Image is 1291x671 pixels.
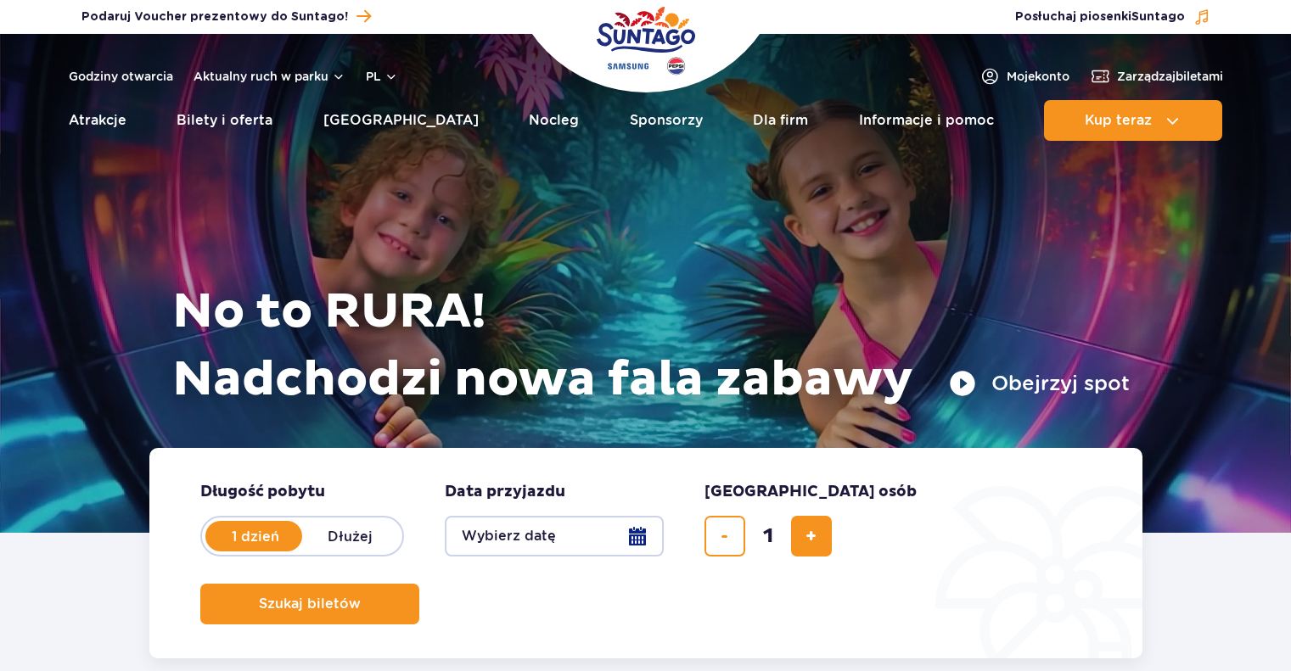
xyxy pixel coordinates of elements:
a: Dla firm [753,100,808,141]
label: 1 dzień [207,518,304,554]
a: Zarządzajbiletami [1090,66,1223,87]
form: Planowanie wizyty w Park of Poland [149,448,1142,658]
a: Mojekonto [979,66,1069,87]
button: Kup teraz [1044,100,1222,141]
a: Nocleg [529,100,579,141]
a: Atrakcje [69,100,126,141]
button: Wybierz datę [445,516,664,556]
button: Obejrzyj spot [949,370,1130,397]
button: Aktualny ruch w parku [194,70,345,83]
a: Godziny otwarcia [69,68,173,85]
span: Posłuchaj piosenki [1015,8,1185,25]
button: Szukaj biletów [200,584,419,624]
span: Szukaj biletów [259,596,361,612]
span: Suntago [1131,11,1185,23]
span: Podaruj Voucher prezentowy do Suntago! [81,8,348,25]
span: [GEOGRAPHIC_DATA] osób [704,482,917,502]
button: dodaj bilet [791,516,832,556]
a: Bilety i oferta [177,100,272,141]
span: Data przyjazdu [445,482,565,502]
input: liczba biletów [748,516,789,556]
label: Dłużej [302,518,399,554]
button: usuń bilet [704,516,745,556]
h1: No to RURA! Nadchodzi nowa fala zabawy [172,278,1130,414]
a: Informacje i pomoc [859,100,994,141]
span: Długość pobytu [200,482,325,502]
button: Posłuchaj piosenkiSuntago [1015,8,1210,25]
button: pl [366,68,398,85]
a: Podaruj Voucher prezentowy do Suntago! [81,5,371,28]
span: Zarządzaj biletami [1117,68,1223,85]
a: Sponsorzy [630,100,703,141]
a: [GEOGRAPHIC_DATA] [323,100,479,141]
span: Kup teraz [1085,113,1152,128]
span: Moje konto [1007,68,1069,85]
